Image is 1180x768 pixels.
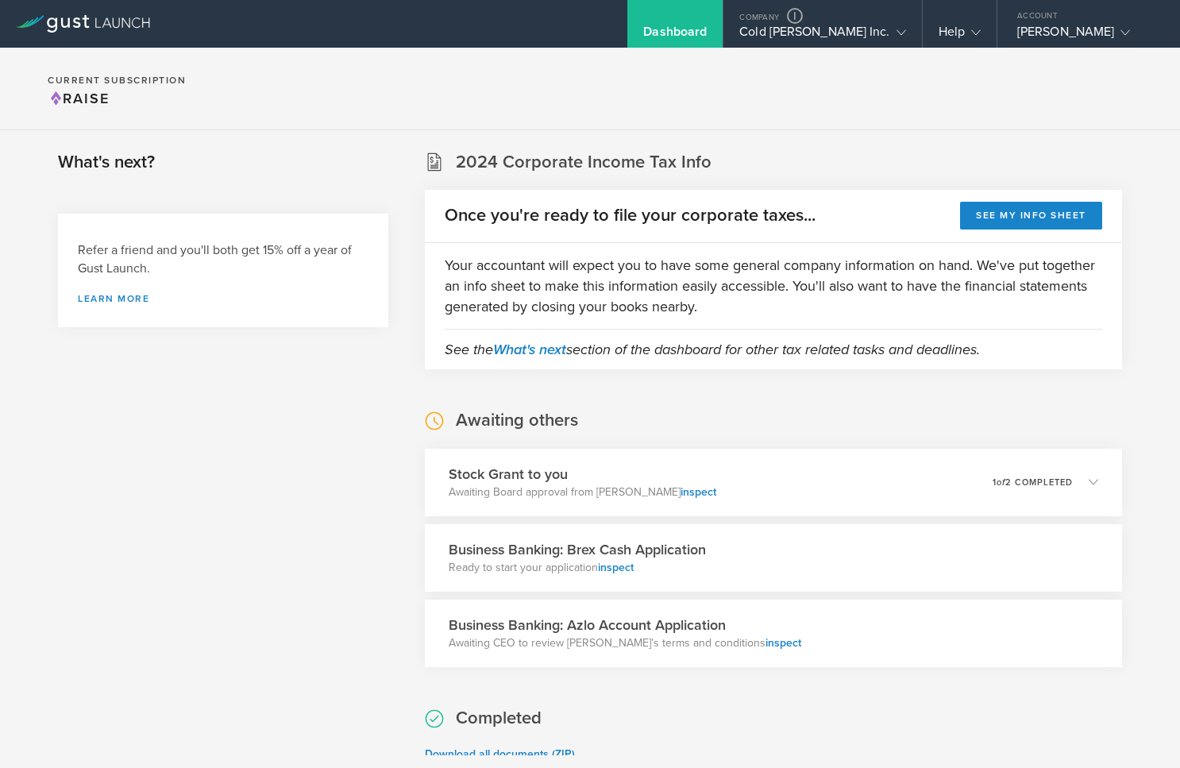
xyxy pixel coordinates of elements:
[78,294,368,303] a: Learn more
[1101,692,1180,768] iframe: Chat Widget
[493,341,566,358] a: What's next
[960,202,1102,230] button: See my info sheet
[939,24,981,48] div: Help
[445,341,980,358] em: See the section of the dashboard for other tax related tasks and deadlines.
[445,204,816,227] h2: Once you're ready to file your corporate taxes...
[681,485,716,499] a: inspect
[58,151,155,174] h2: What's next?
[449,464,716,484] h3: Stock Grant to you
[48,75,186,85] h2: Current Subscription
[765,636,801,650] a: inspect
[48,90,110,107] span: Raise
[598,561,634,574] a: inspect
[449,615,801,635] h3: Business Banking: Azlo Account Application
[739,24,905,48] div: Cold [PERSON_NAME] Inc.
[425,747,575,761] a: Download all documents (ZIP)
[449,635,801,651] p: Awaiting CEO to review [PERSON_NAME]’s terms and conditions
[643,24,707,48] div: Dashboard
[445,255,1102,317] p: Your accountant will expect you to have some general company information on hand. We've put toget...
[449,539,706,560] h3: Business Banking: Brex Cash Application
[449,484,716,500] p: Awaiting Board approval from [PERSON_NAME]
[993,478,1073,487] p: 1 2 completed
[456,151,711,174] h2: 2024 Corporate Income Tax Info
[997,477,1005,488] em: of
[78,241,368,278] h3: Refer a friend and you'll both get 15% off a year of Gust Launch.
[1017,24,1152,48] div: [PERSON_NAME]
[449,560,706,576] p: Ready to start your application
[456,409,578,432] h2: Awaiting others
[456,707,542,730] h2: Completed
